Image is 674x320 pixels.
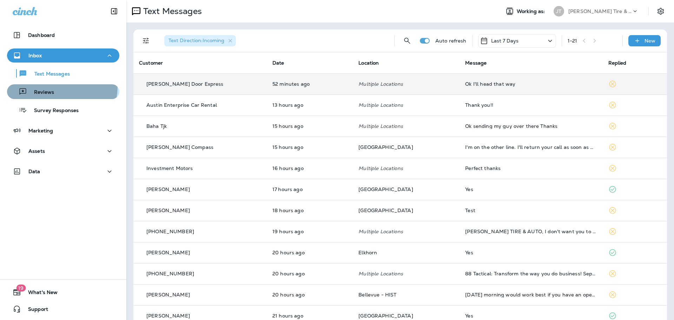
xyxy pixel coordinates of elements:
[7,48,119,63] button: Inbox
[608,60,627,66] span: Replied
[358,271,454,276] p: Multiple Locations
[358,102,454,108] p: Multiple Locations
[272,102,347,108] p: Sep 22, 2025 06:32 PM
[146,229,194,234] p: [PHONE_NUMBER]
[7,28,119,42] button: Dashboard
[465,313,597,319] div: Yes
[358,186,413,192] span: [GEOGRAPHIC_DATA]
[465,250,597,255] div: Yes
[146,102,217,108] p: Austin Enterprise Car Rental
[27,89,54,96] p: Reviews
[139,60,163,66] span: Customer
[465,144,597,150] div: I'm on the other line. I'll return your call as soon as my schedule permits
[28,128,53,133] p: Marketing
[272,229,347,234] p: Sep 22, 2025 01:05 PM
[645,38,655,44] p: New
[146,187,190,192] p: [PERSON_NAME]
[28,148,45,154] p: Assets
[272,165,347,171] p: Sep 22, 2025 04:01 PM
[272,81,347,87] p: Sep 23, 2025 07:37 AM
[146,250,190,255] p: [PERSON_NAME]
[272,250,347,255] p: Sep 22, 2025 11:58 AM
[146,292,190,298] p: [PERSON_NAME]
[7,124,119,138] button: Marketing
[465,208,597,213] div: Test
[7,66,119,81] button: Text Messages
[465,292,597,298] div: Tomorrow morning would work best if you have an opening
[7,285,119,299] button: 19What's New
[272,187,347,192] p: Sep 22, 2025 02:57 PM
[358,60,379,66] span: Location
[435,38,467,44] p: Auto refresh
[146,313,190,319] p: [PERSON_NAME]
[168,37,224,44] span: Text Direction : Incoming
[28,32,55,38] p: Dashboard
[568,38,577,44] div: 1 - 21
[465,102,597,108] div: Thank you!!
[568,8,632,14] p: [PERSON_NAME] Tire & Auto
[358,207,413,214] span: [GEOGRAPHIC_DATA]
[146,165,193,171] p: Investment Motors
[21,306,48,315] span: Support
[272,208,347,213] p: Sep 22, 2025 01:43 PM
[358,229,454,234] p: Multiple Locations
[21,289,58,298] span: What's New
[465,123,597,129] div: Ok sending my guy over there Thanks
[517,8,547,14] span: Working as:
[7,144,119,158] button: Assets
[272,271,347,276] p: Sep 22, 2025 11:47 AM
[28,53,42,58] p: Inbox
[272,60,284,66] span: Date
[146,271,194,276] p: [PHONE_NUMBER]
[272,123,347,129] p: Sep 22, 2025 05:00 PM
[146,123,167,129] p: Baha Tjk
[465,271,597,276] div: 88 Tactical: Transform the way you do business! Sept Corporate Promo-1 FREE badge + 20% off dues....
[358,313,413,319] span: [GEOGRAPHIC_DATA]
[104,4,124,18] button: Collapse Sidebar
[272,292,347,298] p: Sep 22, 2025 11:29 AM
[465,229,597,234] div: JENSEN TIRE & AUTO, I don't want you to miss out if this could help. Want to give our demo AI a q...
[358,292,396,298] span: Bellevue - HIST
[146,144,213,150] p: [PERSON_NAME] Compass
[554,6,564,17] div: JT
[358,123,454,129] p: Multiple Locations
[139,34,153,48] button: Filters
[358,144,413,150] span: [GEOGRAPHIC_DATA]
[28,169,40,174] p: Data
[27,71,70,78] p: Text Messages
[400,34,414,48] button: Search Messages
[465,60,487,66] span: Message
[654,5,667,18] button: Settings
[7,302,119,316] button: Support
[358,249,377,256] span: Elkhorn
[491,38,519,44] p: Last 7 Days
[358,165,454,171] p: Multiple Locations
[272,313,347,319] p: Sep 22, 2025 11:24 AM
[465,187,597,192] div: Yes
[164,35,236,46] div: Text Direction:Incoming
[146,81,224,87] p: [PERSON_NAME] Door Express
[16,285,26,292] span: 19
[465,81,597,87] div: Ok I'll head that way
[140,6,202,17] p: Text Messages
[146,208,190,213] p: [PERSON_NAME]
[358,81,454,87] p: Multiple Locations
[7,84,119,99] button: Reviews
[272,144,347,150] p: Sep 22, 2025 04:52 PM
[465,165,597,171] div: Perfect thanks
[27,107,79,114] p: Survey Responses
[7,164,119,178] button: Data
[7,103,119,117] button: Survey Responses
